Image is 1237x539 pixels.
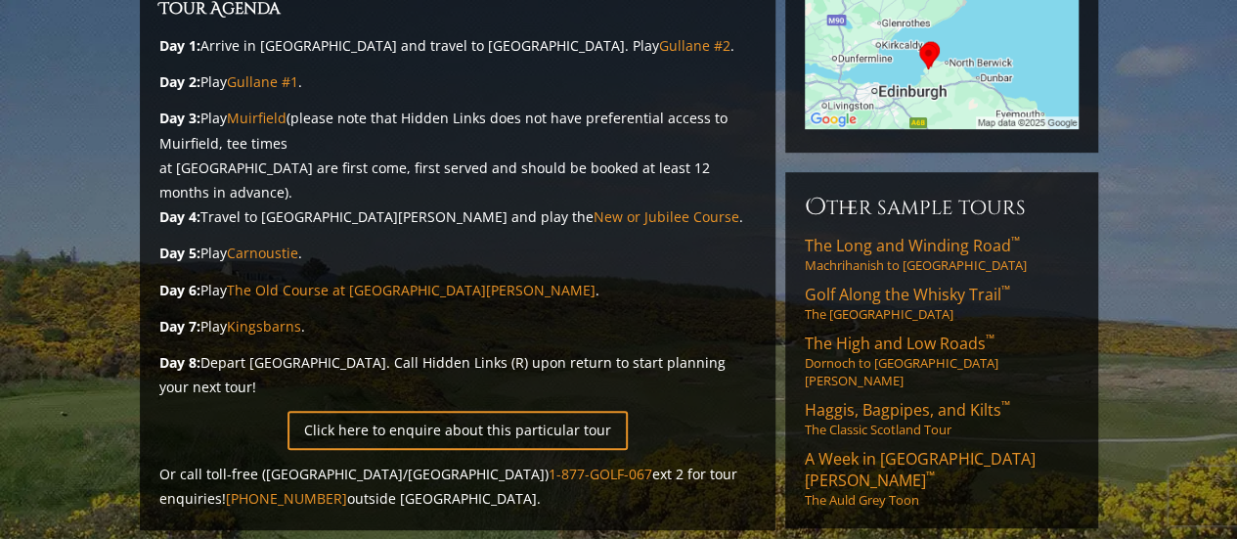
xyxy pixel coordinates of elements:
[1001,397,1010,414] sup: ™
[549,465,652,483] a: 1-877-GOLF-067
[805,399,1079,438] a: Haggis, Bagpipes, and Kilts™The Classic Scotland Tour
[159,241,756,265] p: Play .
[227,281,596,299] a: The Old Course at [GEOGRAPHIC_DATA][PERSON_NAME]
[805,284,1079,323] a: Golf Along the Whisky Trail™The [GEOGRAPHIC_DATA]
[159,207,200,226] strong: Day 4:
[805,448,1079,509] a: A Week in [GEOGRAPHIC_DATA][PERSON_NAME]™The Auld Grey Toon
[159,281,200,299] strong: Day 6:
[805,333,994,354] span: The High and Low Roads
[805,235,1020,256] span: The Long and Winding Road
[159,244,200,262] strong: Day 5:
[227,72,298,91] a: Gullane #1
[159,109,200,127] strong: Day 3:
[287,411,628,449] a: Click here to enquire about this particular tour
[805,192,1079,223] h6: Other Sample Tours
[594,207,739,226] a: New or Jubilee Course
[227,244,298,262] a: Carnoustie
[159,36,200,55] strong: Day 1:
[926,468,935,484] sup: ™
[659,36,730,55] a: Gullane #2
[159,33,756,58] p: Arrive in [GEOGRAPHIC_DATA] and travel to [GEOGRAPHIC_DATA]. Play .
[159,106,756,229] p: Play (please note that Hidden Links does not have preferential access to Muirfield, tee times at ...
[1011,233,1020,249] sup: ™
[986,331,994,347] sup: ™
[805,284,1010,305] span: Golf Along the Whisky Trail
[159,72,200,91] strong: Day 2:
[1001,282,1010,298] sup: ™
[159,69,756,94] p: Play .
[159,350,756,399] p: Depart [GEOGRAPHIC_DATA]. Call Hidden Links (R) upon return to start planning your next tour!
[227,109,287,127] a: Muirfield
[805,235,1079,274] a: The Long and Winding Road™Machrihanish to [GEOGRAPHIC_DATA]
[159,353,200,372] strong: Day 8:
[159,314,756,338] p: Play .
[805,333,1079,389] a: The High and Low Roads™Dornoch to [GEOGRAPHIC_DATA][PERSON_NAME]
[805,448,1036,491] span: A Week in [GEOGRAPHIC_DATA][PERSON_NAME]
[159,462,756,511] p: Or call toll-free ([GEOGRAPHIC_DATA]/[GEOGRAPHIC_DATA]) ext 2 for tour enquiries! outside [GEOGRA...
[227,317,301,336] a: Kingsbarns
[159,317,200,336] strong: Day 7:
[805,399,1010,421] span: Haggis, Bagpipes, and Kilts
[159,278,756,302] p: Play .
[226,489,347,508] a: [PHONE_NUMBER]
